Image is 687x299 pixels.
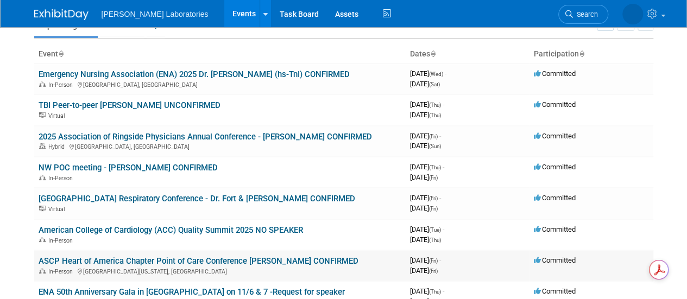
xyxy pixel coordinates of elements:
[429,258,438,264] span: (Fri)
[39,194,355,203] a: [GEOGRAPHIC_DATA] Respiratory Conference - Dr. Fort & [PERSON_NAME] CONFIRMED
[48,206,68,213] span: Virtual
[530,45,653,63] th: Participation
[39,266,401,275] div: [GEOGRAPHIC_DATA][US_STATE], [GEOGRAPHIC_DATA]
[39,69,350,79] a: Emergency Nursing Association (ENA) 2025 Dr. [PERSON_NAME] (hs-TnI) CONFIRMED
[39,132,372,142] a: 2025 Association of Ringside Physicians Annual Conference - [PERSON_NAME] CONFIRMED
[439,194,441,202] span: -
[429,268,438,274] span: (Fri)
[443,100,444,109] span: -
[443,163,444,171] span: -
[48,143,68,150] span: Hybrid
[48,268,76,275] span: In-Person
[430,49,436,58] a: Sort by Start Date
[429,195,438,201] span: (Fri)
[39,81,46,87] img: In-Person Event
[534,132,576,140] span: Committed
[39,206,46,211] img: Virtual Event
[39,143,46,149] img: Hybrid Event
[534,69,576,78] span: Committed
[410,236,441,244] span: [DATE]
[39,80,401,88] div: [GEOGRAPHIC_DATA], [GEOGRAPHIC_DATA]
[410,194,441,202] span: [DATE]
[39,268,46,273] img: In-Person Event
[39,112,46,118] img: Virtual Event
[410,163,444,171] span: [DATE]
[410,266,438,275] span: [DATE]
[410,287,444,295] span: [DATE]
[48,81,76,88] span: In-Person
[534,100,576,109] span: Committed
[34,45,406,63] th: Event
[439,256,441,264] span: -
[429,143,441,149] span: (Sun)
[429,102,441,108] span: (Thu)
[429,112,441,118] span: (Thu)
[410,204,438,212] span: [DATE]
[573,10,598,18] span: Search
[429,133,438,139] span: (Fri)
[429,81,440,87] span: (Sat)
[534,287,576,295] span: Committed
[445,69,446,78] span: -
[410,142,441,150] span: [DATE]
[410,256,441,264] span: [DATE]
[429,237,441,243] span: (Thu)
[410,80,440,88] span: [DATE]
[410,132,441,140] span: [DATE]
[534,163,576,171] span: Committed
[34,9,89,20] img: ExhibitDay
[443,225,444,233] span: -
[443,287,444,295] span: -
[429,206,438,212] span: (Fri)
[39,175,46,180] img: In-Person Event
[534,256,576,264] span: Committed
[579,49,584,58] a: Sort by Participation Type
[558,5,608,24] a: Search
[39,287,345,297] a: ENA 50th Anniversary Gala in [GEOGRAPHIC_DATA] on 11/6 & 7 -Request for speaker
[439,132,441,140] span: -
[406,45,530,63] th: Dates
[58,49,64,58] a: Sort by Event Name
[410,69,446,78] span: [DATE]
[410,100,444,109] span: [DATE]
[429,164,441,170] span: (Thu)
[534,225,576,233] span: Committed
[534,194,576,202] span: Committed
[48,175,76,182] span: In-Person
[39,100,220,110] a: TBI Peer-to-peer [PERSON_NAME] UNCONFIRMED
[410,173,438,181] span: [DATE]
[410,111,441,119] span: [DATE]
[48,112,68,119] span: Virtual
[39,256,358,266] a: ASCP Heart of America Chapter Point of Care Conference [PERSON_NAME] CONFIRMED
[39,237,46,243] img: In-Person Event
[429,71,443,77] span: (Wed)
[39,225,303,235] a: American College of Cardiology (ACC) Quality Summit 2025 NO SPEAKER
[410,225,444,233] span: [DATE]
[429,227,441,233] span: (Tue)
[622,4,643,24] img: Tisha Davis
[39,142,401,150] div: [GEOGRAPHIC_DATA], [GEOGRAPHIC_DATA]
[39,163,218,173] a: NW POC meeting - [PERSON_NAME] CONFIRMED
[429,289,441,295] span: (Thu)
[102,10,209,18] span: [PERSON_NAME] Laboratories
[48,237,76,244] span: In-Person
[429,175,438,181] span: (Fri)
